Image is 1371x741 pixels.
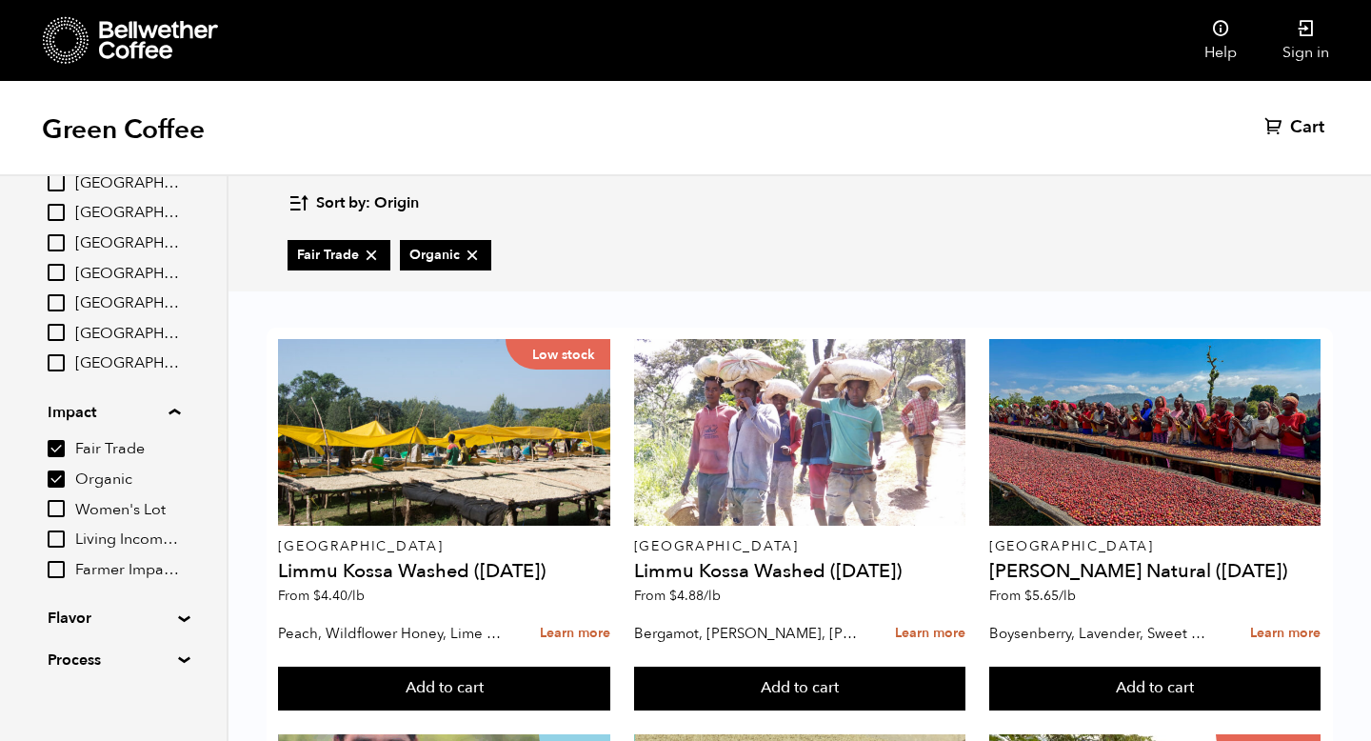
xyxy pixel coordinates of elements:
[313,587,321,605] span: $
[704,587,721,605] span: /lb
[48,471,65,488] input: Organic
[634,587,721,605] span: From
[1024,587,1032,605] span: $
[1264,116,1329,139] a: Cart
[75,353,180,374] span: [GEOGRAPHIC_DATA]
[669,587,677,605] span: $
[75,173,180,194] span: [GEOGRAPHIC_DATA]
[1290,116,1324,139] span: Cart
[278,667,609,711] button: Add to cart
[75,470,180,491] span: Organic
[48,607,179,630] summary: Flavor
[989,667,1321,711] button: Add to cart
[348,587,365,605] span: /lb
[669,587,721,605] bdi: 4.88
[75,203,180,224] span: [GEOGRAPHIC_DATA]
[989,562,1321,581] h4: [PERSON_NAME] Natural ([DATE])
[75,324,180,345] span: [GEOGRAPHIC_DATA]
[1250,613,1321,654] a: Learn more
[634,540,965,553] p: [GEOGRAPHIC_DATA]
[313,587,365,605] bdi: 4.40
[278,339,609,526] a: Low stock
[278,562,609,581] h4: Limmu Kossa Washed ([DATE])
[1059,587,1076,605] span: /lb
[989,619,1215,648] p: Boysenberry, Lavender, Sweet Cream
[48,401,180,424] summary: Impact
[48,324,65,341] input: [GEOGRAPHIC_DATA]
[288,181,419,226] button: Sort by: Origin
[316,193,419,214] span: Sort by: Origin
[48,204,65,221] input: [GEOGRAPHIC_DATA]
[506,339,610,370] p: Low stock
[1024,587,1076,605] bdi: 5.65
[75,233,180,254] span: [GEOGRAPHIC_DATA]
[75,264,180,285] span: [GEOGRAPHIC_DATA]
[75,530,180,551] span: Living Income Pricing
[989,540,1321,553] p: [GEOGRAPHIC_DATA]
[48,174,65,191] input: [GEOGRAPHIC_DATA]
[48,294,65,311] input: [GEOGRAPHIC_DATA]
[48,354,65,371] input: [GEOGRAPHIC_DATA]
[48,234,65,251] input: [GEOGRAPHIC_DATA]
[48,500,65,517] input: Women's Lot
[634,562,965,581] h4: Limmu Kossa Washed ([DATE])
[75,439,180,460] span: Fair Trade
[48,264,65,281] input: [GEOGRAPHIC_DATA]
[48,561,65,578] input: Farmer Impact Fund
[48,531,65,548] input: Living Income Pricing
[42,112,205,147] h1: Green Coffee
[989,587,1076,605] span: From
[297,246,381,265] span: Fair Trade
[895,613,965,654] a: Learn more
[75,500,180,521] span: Women's Lot
[634,619,860,648] p: Bergamot, [PERSON_NAME], [PERSON_NAME]
[540,613,610,654] a: Learn more
[48,440,65,457] input: Fair Trade
[278,540,609,553] p: [GEOGRAPHIC_DATA]
[634,667,965,711] button: Add to cart
[409,246,482,265] span: Organic
[75,293,180,314] span: [GEOGRAPHIC_DATA]
[75,560,180,581] span: Farmer Impact Fund
[278,587,365,605] span: From
[278,619,504,648] p: Peach, Wildflower Honey, Lime Zest
[48,649,179,671] summary: Process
